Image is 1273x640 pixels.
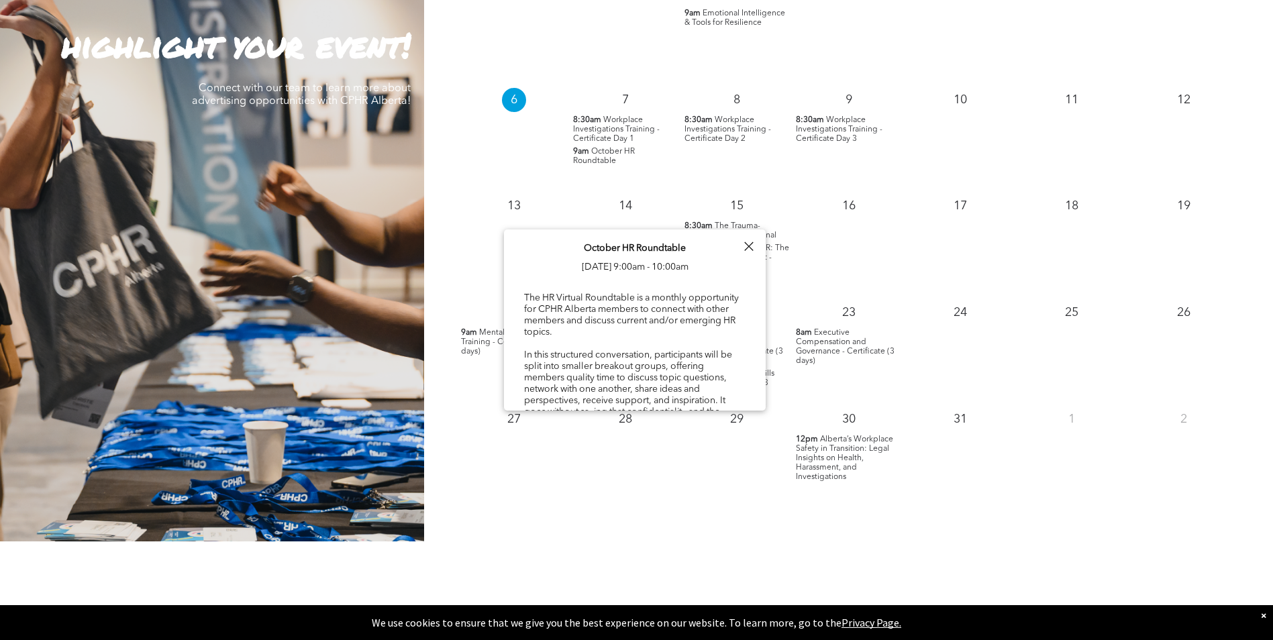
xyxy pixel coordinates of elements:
span: Connect with our team to learn more about advertising opportunities with CPHR Alberta! [192,83,411,107]
p: 2 [1172,407,1196,431]
span: 8:30am [684,115,713,125]
p: 29 [725,407,749,431]
span: 9am [573,147,589,156]
span: Alberta’s Workplace Safety in Transition: Legal Insights on Health, Harassment, and Investigations [796,435,893,481]
div: Dismiss notification [1261,608,1266,622]
strong: highlight your event! [62,21,411,68]
span: The Trauma-Informed HR Professional [684,222,776,239]
span: October HR Roundtable [573,148,635,165]
p: 25 [1060,301,1084,325]
p: 8 [725,88,749,112]
p: 13 [502,194,526,218]
span: 8am [796,328,812,337]
span: Workplace Investigations Training - Certificate Day 1 [573,116,660,143]
p: 19 [1172,194,1196,218]
span: 8:30am [684,221,713,231]
p: 17 [948,194,972,218]
p: 16 [837,194,861,218]
span: Executive Compensation and Governance - Certificate (3 days) [796,329,895,365]
span: Workplace Investigations Training - Certificate Day 3 [796,116,882,143]
span: 8:30am [573,115,601,125]
p: 6 [502,88,526,112]
p: 9 [837,88,861,112]
span: Workplace Investigations Training - Certificate Day 2 [684,116,771,143]
span: [DATE] 9:00am - 10:00am [582,262,689,272]
p: 26 [1172,301,1196,325]
span: Emotional Intelligence & Tools for Resilience [684,9,785,27]
p: 7 [613,88,638,112]
p: 28 [613,407,638,431]
p: 24 [948,301,972,325]
span: 9am [684,9,701,18]
p: 30 [837,407,861,431]
p: 27 [502,407,526,431]
span: October HR Roundtable [584,244,686,253]
p: 23 [837,301,861,325]
p: 10 [948,88,972,112]
span: 12pm [796,435,818,444]
span: 8:30am [796,115,824,125]
p: 14 [613,194,638,218]
p: 12 [1172,88,1196,112]
p: 1 [1060,407,1084,431]
p: 31 [948,407,972,431]
p: 15 [725,194,749,218]
p: 11 [1060,88,1084,112]
span: 9am [461,328,477,337]
p: 20 [502,301,526,325]
span: Mental Health Skills Training - Certificate (3 days) [461,329,551,356]
a: Privacy Page. [842,616,901,629]
p: 18 [1060,194,1084,218]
